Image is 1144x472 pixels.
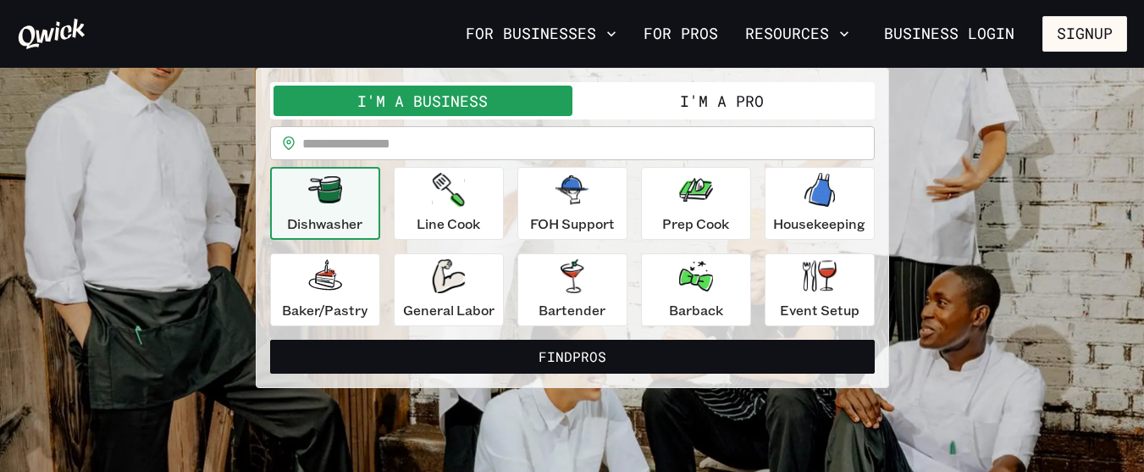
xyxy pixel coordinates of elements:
button: I'm a Business [274,86,572,116]
p: Event Setup [780,300,859,320]
button: Prep Cook [641,167,751,240]
button: Signup [1042,16,1127,52]
button: Bartender [517,253,627,326]
button: Housekeeping [765,167,875,240]
button: FOH Support [517,167,627,240]
button: I'm a Pro [572,86,871,116]
button: Event Setup [765,253,875,326]
p: Dishwasher [287,214,362,234]
button: Line Cook [394,167,504,240]
a: Business Login [870,16,1029,52]
p: Barback [669,300,723,320]
button: Barback [641,253,751,326]
p: Housekeeping [773,214,865,234]
button: For Businesses [459,19,623,48]
p: Prep Cook [662,214,729,234]
p: General Labor [403,300,495,320]
button: FindPros [270,340,875,374]
p: Line Cook [417,214,480,234]
p: Bartender [539,300,605,320]
button: Dishwasher [270,167,380,240]
p: Baker/Pastry [282,300,368,320]
p: FOH Support [530,214,615,234]
button: General Labor [394,253,504,326]
a: For Pros [637,19,725,48]
button: Baker/Pastry [270,253,380,326]
button: Resources [738,19,856,48]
